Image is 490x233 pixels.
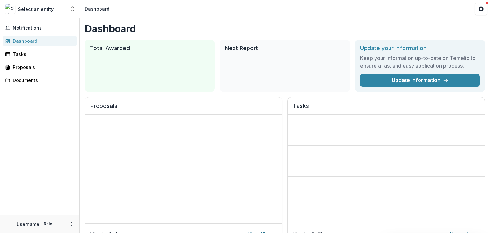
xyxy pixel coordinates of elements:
div: Select an entity [18,6,54,12]
div: Documents [13,77,72,84]
button: Get Help [475,3,487,15]
h2: Proposals [90,102,277,115]
span: Notifications [13,26,74,31]
h2: Update your information [360,45,480,52]
div: Dashboard [85,5,109,12]
button: More [68,220,76,228]
h2: Total Awarded [90,45,210,52]
h2: Next Report [225,45,345,52]
div: Proposals [13,64,72,71]
img: Select an entity [5,4,15,14]
h1: Dashboard [85,23,485,34]
div: Tasks [13,51,72,57]
h3: Keep your information up-to-date on Temelio to ensure a fast and easy application process. [360,54,480,70]
nav: breadcrumb [82,4,112,13]
a: Update Information [360,74,480,87]
p: Username [17,221,39,228]
h2: Tasks [293,102,479,115]
div: Dashboard [13,38,72,44]
a: Documents [3,75,77,86]
a: Tasks [3,49,77,59]
button: Notifications [3,23,77,33]
a: Dashboard [3,36,77,46]
a: Proposals [3,62,77,72]
p: Role [42,221,54,227]
button: Open entity switcher [68,3,77,15]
